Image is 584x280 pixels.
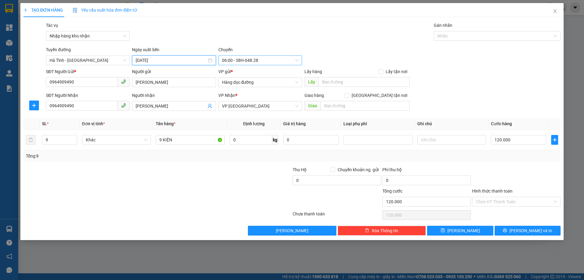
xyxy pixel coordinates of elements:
[86,135,147,144] span: Khác
[283,121,306,126] span: Giá trị hàng
[50,31,126,41] span: Nhập hàng kho nhận
[46,92,130,99] div: SĐT Người Nhận
[218,46,302,55] div: Chuyến
[495,226,561,236] button: printer[PERSON_NAME] và In
[335,166,381,173] span: Chuyển khoản ng. gửi
[222,78,298,87] span: Hàng dọc đường
[365,228,369,233] span: delete
[441,228,445,233] span: save
[472,189,513,193] label: Hình thức thanh toán
[30,103,39,108] span: plus
[121,79,126,84] span: phone
[82,121,105,126] span: Đơn vị tính
[283,135,339,145] input: 0
[218,68,302,75] div: VP gửi
[491,121,512,126] span: Cước hàng
[26,153,225,159] div: Tổng: 9
[272,135,278,145] span: kg
[553,9,558,14] span: close
[132,92,216,99] div: Người nhận
[304,69,322,74] span: Lấy hàng
[156,135,224,145] input: VD: Bàn, Ghế
[50,56,126,65] span: Hà Tĩnh - Hà Nội
[248,226,336,236] button: [PERSON_NAME]
[338,226,426,236] button: deleteXóa Thông tin
[132,68,216,75] div: Người gửi
[417,135,486,145] input: Ghi Chú
[218,93,235,98] span: VP Nhận
[382,189,402,193] span: Tổng cước
[243,121,265,126] span: Định lượng
[26,135,36,145] button: delete
[382,166,471,175] div: Phí thu hộ
[29,101,39,110] button: plus
[349,92,410,99] span: [GEOGRAPHIC_DATA] tận nơi
[23,8,63,12] span: TẠO ĐƠN HÀNG
[427,226,493,236] button: save[PERSON_NAME]
[551,137,558,142] span: plus
[292,211,382,221] div: Chưa thanh toán
[383,68,410,75] span: Lấy tận nơi
[341,118,415,130] th: Loại phụ phí
[132,46,216,55] div: Ngày xuất bến
[136,57,207,64] input: 12/09/2025
[73,8,137,12] span: Yêu cầu xuất hóa đơn điện tử
[304,101,321,111] span: Giao
[46,46,130,55] div: Tuyến đường
[293,167,307,172] span: Thu Hộ
[447,227,480,234] span: [PERSON_NAME]
[222,101,298,111] span: VP Hà Đông
[23,8,28,12] span: plus
[222,56,298,65] span: 06:00 - 38H-048.28
[156,121,176,126] span: Tên hàng
[46,68,130,75] div: SĐT Người Gửi
[415,118,488,130] th: Ghi chú
[207,104,212,108] span: user-add
[73,8,78,13] img: icon
[46,23,58,28] label: Tác vụ
[551,135,558,145] button: plus
[321,101,410,111] input: Dọc đường
[318,77,410,87] input: Dọc đường
[276,227,308,234] span: [PERSON_NAME]
[304,93,324,98] span: Giao hàng
[42,121,47,126] span: SL
[304,77,318,87] span: Lấy
[372,227,398,234] span: Xóa Thông tin
[434,23,452,28] label: Gán nhãn
[509,227,552,234] span: [PERSON_NAME] và In
[547,3,564,20] button: Close
[503,228,507,233] span: printer
[121,103,126,108] span: phone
